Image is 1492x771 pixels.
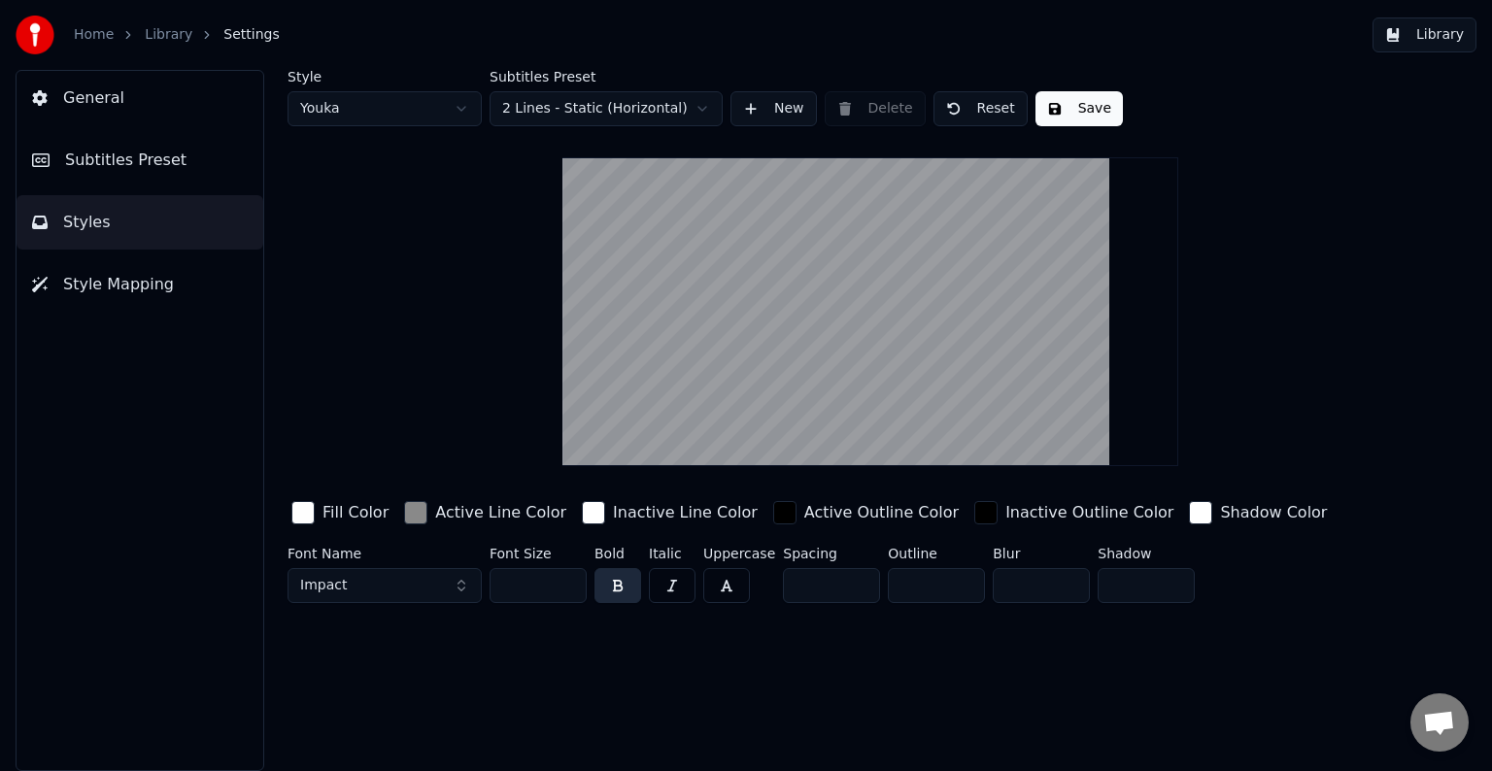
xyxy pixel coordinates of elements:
[993,547,1090,560] label: Blur
[769,497,963,528] button: Active Outline Color
[74,25,114,45] a: Home
[804,501,959,524] div: Active Outline Color
[74,25,280,45] nav: breadcrumb
[145,25,192,45] a: Library
[888,547,985,560] label: Outline
[322,501,389,524] div: Fill Color
[613,501,758,524] div: Inactive Line Color
[65,149,186,172] span: Subtitles Preset
[1373,17,1476,52] button: Library
[578,497,762,528] button: Inactive Line Color
[1098,547,1195,560] label: Shadow
[783,547,880,560] label: Spacing
[970,497,1177,528] button: Inactive Outline Color
[288,497,392,528] button: Fill Color
[1005,501,1173,524] div: Inactive Outline Color
[17,71,263,125] button: General
[288,547,482,560] label: Font Name
[703,547,775,560] label: Uppercase
[1035,91,1123,126] button: Save
[17,195,263,250] button: Styles
[490,547,587,560] label: Font Size
[649,547,695,560] label: Italic
[17,133,263,187] button: Subtitles Preset
[594,547,641,560] label: Bold
[1220,501,1327,524] div: Shadow Color
[1185,497,1331,528] button: Shadow Color
[16,16,54,54] img: youka
[223,25,279,45] span: Settings
[1410,693,1469,752] div: Open chat
[400,497,570,528] button: Active Line Color
[63,273,174,296] span: Style Mapping
[730,91,817,126] button: New
[17,257,263,312] button: Style Mapping
[63,211,111,234] span: Styles
[63,86,124,110] span: General
[300,576,347,595] span: Impact
[288,70,482,84] label: Style
[490,70,723,84] label: Subtitles Preset
[933,91,1028,126] button: Reset
[435,501,566,524] div: Active Line Color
